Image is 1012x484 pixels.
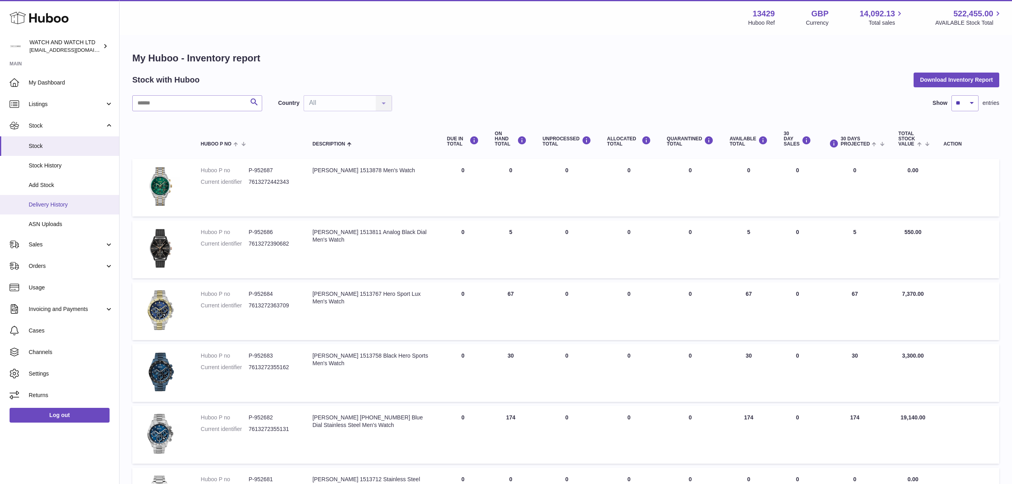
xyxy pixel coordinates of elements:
[487,282,535,340] td: 67
[201,142,231,147] span: Huboo P no
[819,406,890,464] td: 174
[132,52,999,65] h1: My Huboo - Inventory report
[312,352,431,367] div: [PERSON_NAME] 1513758 Black Hero Sports Men's Watch
[29,47,117,53] span: [EMAIL_ADDRESS][DOMAIN_NAME]
[10,40,22,52] img: internalAdmin-13429@internal.huboo.com
[902,291,924,297] span: 7,370.00
[806,19,829,27] div: Currency
[201,352,249,360] dt: Huboo P no
[29,79,113,87] span: My Dashboard
[776,159,819,216] td: 0
[447,136,479,147] div: DUE IN TOTAL
[841,136,870,147] span: 30 DAYS PROJECTED
[535,282,599,340] td: 0
[935,8,1002,27] a: 522,455.00 AVAILABLE Stock Total
[914,73,999,87] button: Download Inventory Report
[249,290,296,298] dd: P-952684
[29,284,113,291] span: Usage
[29,327,113,334] span: Cases
[249,228,296,236] dd: P-952686
[487,344,535,402] td: 30
[201,425,249,433] dt: Current identifier
[819,344,890,402] td: 30
[776,220,819,278] td: 0
[535,159,599,216] td: 0
[439,406,487,464] td: 0
[140,290,180,330] img: product image
[784,131,811,147] div: 30 DAY SALES
[811,8,828,19] strong: GBP
[688,352,692,359] span: 0
[869,19,904,27] span: Total sales
[983,99,999,107] span: entries
[953,8,993,19] span: 522,455.00
[29,201,113,209] span: Delivery History
[249,425,296,433] dd: 7613272355131
[249,178,296,186] dd: 7613272442343
[599,344,659,402] td: 0
[819,220,890,278] td: 5
[201,290,249,298] dt: Huboo P no
[10,408,110,422] a: Log out
[904,229,922,235] span: 550.00
[688,476,692,482] span: 0
[439,282,487,340] td: 0
[859,8,895,19] span: 14,092.13
[730,136,768,147] div: AVAILABLE Total
[819,282,890,340] td: 67
[748,19,775,27] div: Huboo Ref
[29,39,101,54] div: WATCH AND WATCH LTD
[312,414,431,429] div: [PERSON_NAME] [PHONE_NUMBER] Blue Dial Stainless Steel Men's Watch
[249,302,296,309] dd: 7613272363709
[29,142,113,150] span: Stock
[201,228,249,236] dt: Huboo P no
[201,302,249,309] dt: Current identifier
[908,167,918,173] span: 0.00
[312,142,345,147] span: Description
[29,181,113,189] span: Add Stock
[908,476,918,482] span: 0.00
[140,228,180,268] img: product image
[902,352,924,359] span: 3,300.00
[140,352,180,392] img: product image
[201,178,249,186] dt: Current identifier
[201,476,249,483] dt: Huboo P no
[201,240,249,248] dt: Current identifier
[722,406,776,464] td: 174
[29,392,113,399] span: Returns
[688,414,692,421] span: 0
[140,167,180,207] img: product image
[722,220,776,278] td: 5
[249,414,296,421] dd: P-952682
[543,136,591,147] div: UNPROCESSED Total
[776,406,819,464] td: 0
[722,159,776,216] td: 0
[935,19,1002,27] span: AVAILABLE Stock Total
[312,290,431,305] div: [PERSON_NAME] 1513767 Hero Sport Lux Men's Watch
[722,344,776,402] td: 30
[439,344,487,402] td: 0
[933,99,947,107] label: Show
[29,370,113,378] span: Settings
[900,414,925,421] span: 19,140.00
[535,344,599,402] td: 0
[29,162,113,169] span: Stock History
[29,122,105,130] span: Stock
[29,262,105,270] span: Orders
[201,167,249,174] dt: Huboo P no
[29,241,105,248] span: Sales
[312,167,431,174] div: [PERSON_NAME] 1513878 Men's Watch
[201,364,249,371] dt: Current identifier
[487,220,535,278] td: 5
[776,282,819,340] td: 0
[249,240,296,248] dd: 7613272390682
[278,99,300,107] label: Country
[599,282,659,340] td: 0
[487,406,535,464] td: 174
[29,348,113,356] span: Channels
[943,142,991,147] div: Action
[249,476,296,483] dd: P-952681
[688,291,692,297] span: 0
[859,8,904,27] a: 14,092.13 Total sales
[140,414,180,454] img: product image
